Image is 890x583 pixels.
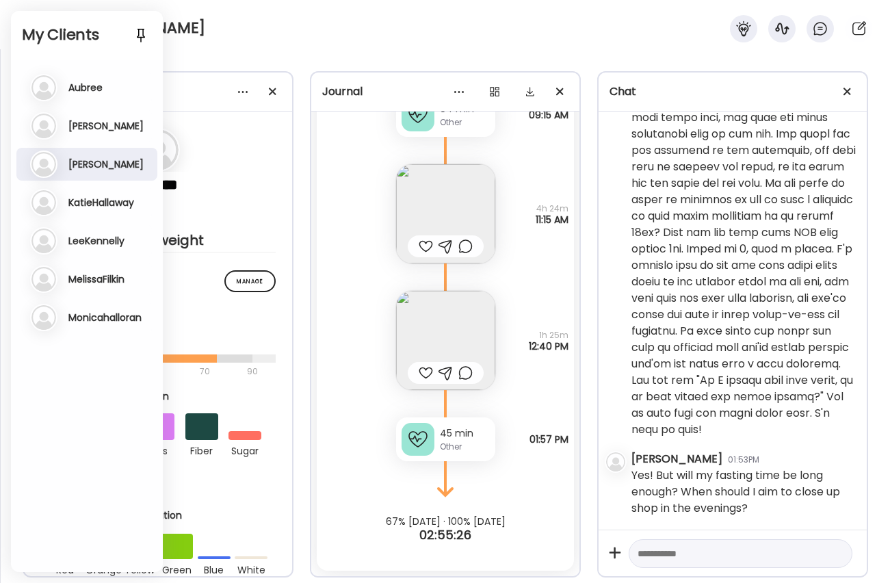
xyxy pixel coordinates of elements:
[322,83,568,100] div: Journal
[68,311,142,324] h3: Monicahalloran
[396,164,495,263] img: images%2F3uhfZ2PFGJZYrMrxNNuwAN7HSJX2%2Fx41kEi1SxVLlzvkNwxS9%2FTvQCEs04cHtAX69HAEqq_240
[68,81,103,94] h3: Aubree
[631,451,722,467] div: [PERSON_NAME]
[610,83,856,100] div: Chat
[246,363,259,380] div: 90
[224,270,276,292] div: Manage
[728,454,759,466] div: 01:53PM
[311,527,579,543] div: 02:55:26
[68,273,125,285] h3: MelissaFilkin
[68,196,134,209] h3: KatieHallaway
[68,120,144,132] h3: [PERSON_NAME]
[536,203,568,214] span: 4h 24m
[311,516,579,527] div: 67% [DATE] · 100% [DATE]
[228,440,261,459] div: sugar
[529,330,568,341] span: 1h 25m
[22,25,152,45] h2: My Clients
[440,116,490,129] div: Other
[396,291,495,390] img: images%2F3uhfZ2PFGJZYrMrxNNuwAN7HSJX2%2FQWJ98phgg7lz26tG817C%2Fj0ESRRYMSGKGDE86ZH8N_240
[529,341,568,352] span: 12:40 PM
[606,452,625,471] img: bg-avatar-default.svg
[440,441,490,453] div: Other
[631,467,856,517] div: Yes! But will my fasting time be long enough? When should I aim to close up shop in the evenings?
[536,214,568,225] span: 11:15 AM
[68,158,144,170] h3: [PERSON_NAME]
[160,559,193,578] div: green
[68,235,125,247] h3: LeeKennelly
[529,434,568,445] span: 01:57 PM
[185,440,218,459] div: fiber
[198,559,231,578] div: blue
[529,109,568,120] span: 09:15 AM
[235,559,267,578] div: white
[440,426,490,441] div: 45 min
